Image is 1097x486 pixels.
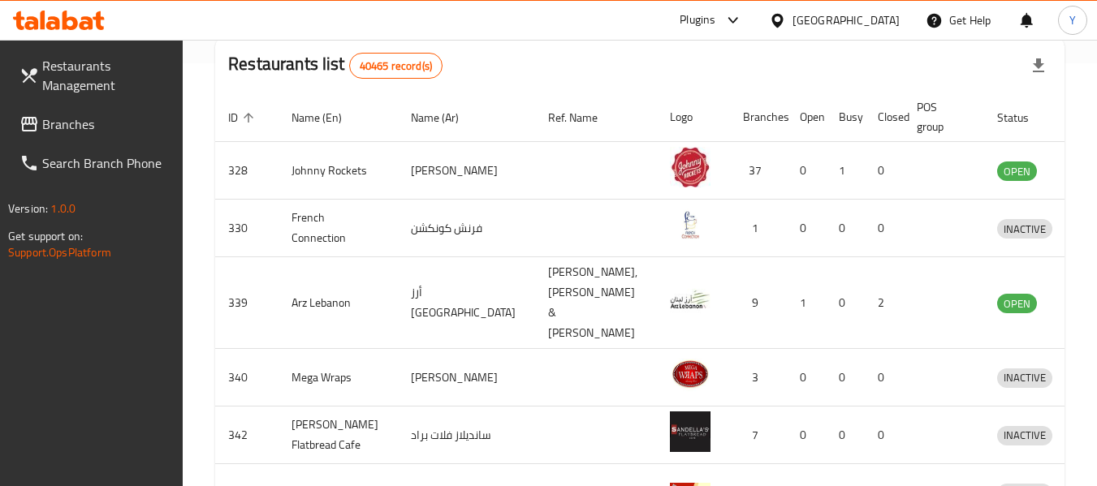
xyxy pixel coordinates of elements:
[1069,11,1076,29] span: Y
[279,349,398,406] td: Mega Wraps
[730,257,787,349] td: 9
[670,279,710,320] img: Arz Lebanon
[8,242,111,263] a: Support.OpsPlatform
[865,406,904,464] td: 0
[826,406,865,464] td: 0
[826,142,865,200] td: 1
[279,257,398,349] td: Arz Lebanon
[6,105,184,144] a: Branches
[215,349,279,406] td: 340
[8,226,83,247] span: Get support on:
[50,198,76,219] span: 1.0.0
[826,92,865,142] th: Busy
[787,406,826,464] td: 0
[826,200,865,257] td: 0
[730,142,787,200] td: 37
[215,142,279,200] td: 328
[730,406,787,464] td: 7
[997,219,1052,239] div: INACTIVE
[917,97,965,136] span: POS group
[398,142,535,200] td: [PERSON_NAME]
[42,114,171,134] span: Branches
[6,144,184,183] a: Search Branch Phone
[292,108,363,127] span: Name (En)
[787,142,826,200] td: 0
[680,11,715,30] div: Plugins
[997,426,1052,445] span: INACTIVE
[350,58,442,74] span: 40465 record(s)
[997,368,1052,387] span: INACTIVE
[398,406,535,464] td: سانديلاز فلات براد
[228,52,443,79] h2: Restaurants list
[997,294,1037,313] div: OPEN
[535,257,657,349] td: [PERSON_NAME],[PERSON_NAME] & [PERSON_NAME]
[730,349,787,406] td: 3
[1019,46,1058,85] div: Export file
[997,220,1052,239] span: INACTIVE
[787,349,826,406] td: 0
[42,56,171,95] span: Restaurants Management
[826,349,865,406] td: 0
[42,153,171,173] span: Search Branch Phone
[997,108,1050,127] span: Status
[787,257,826,349] td: 1
[670,354,710,394] img: Mega Wraps
[997,368,1052,388] div: INACTIVE
[997,295,1037,313] span: OPEN
[411,108,480,127] span: Name (Ar)
[865,257,904,349] td: 2
[670,411,710,452] img: Sandella's Flatbread Cafe
[826,257,865,349] td: 0
[865,349,904,406] td: 0
[6,46,184,105] a: Restaurants Management
[215,257,279,349] td: 339
[670,147,710,187] img: Johnny Rockets
[215,200,279,257] td: 330
[787,200,826,257] td: 0
[657,92,730,142] th: Logo
[279,406,398,464] td: [PERSON_NAME] Flatbread Cafe
[865,92,904,142] th: Closed
[730,92,787,142] th: Branches
[787,92,826,142] th: Open
[997,162,1037,181] span: OPEN
[793,11,900,29] div: [GEOGRAPHIC_DATA]
[997,426,1052,445] div: INACTIVE
[548,108,619,127] span: Ref. Name
[349,53,443,79] div: Total records count
[865,142,904,200] td: 0
[279,200,398,257] td: French Connection
[215,406,279,464] td: 342
[865,200,904,257] td: 0
[8,198,48,219] span: Version:
[228,108,259,127] span: ID
[398,257,535,349] td: أرز [GEOGRAPHIC_DATA]
[730,200,787,257] td: 1
[398,349,535,406] td: [PERSON_NAME]
[398,200,535,257] td: فرنش كونكشن
[670,204,710,245] img: French Connection
[279,142,398,200] td: Johnny Rockets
